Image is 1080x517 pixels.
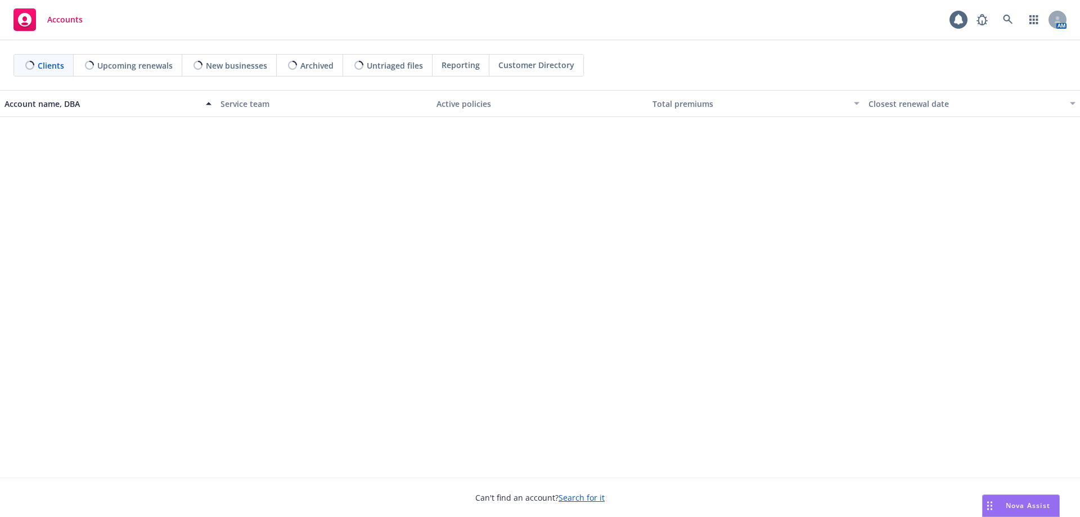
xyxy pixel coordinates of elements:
button: Closest renewal date [864,90,1080,117]
a: Report a Bug [971,8,993,31]
span: Archived [300,60,334,71]
span: Customer Directory [498,59,574,71]
a: Accounts [9,4,87,35]
div: Total premiums [652,98,847,110]
button: Total premiums [648,90,864,117]
span: Nova Assist [1006,501,1050,510]
span: Can't find an account? [475,492,605,503]
span: Upcoming renewals [97,60,173,71]
button: Nova Assist [982,494,1060,517]
a: Switch app [1023,8,1045,31]
button: Service team [216,90,432,117]
div: Service team [220,98,427,110]
span: Accounts [47,15,83,24]
span: Clients [38,60,64,71]
a: Search for it [559,492,605,503]
span: Untriaged files [367,60,423,71]
div: Account name, DBA [4,98,199,110]
span: Reporting [442,59,480,71]
a: Search [997,8,1019,31]
div: Active policies [436,98,643,110]
span: New businesses [206,60,267,71]
div: Closest renewal date [868,98,1063,110]
div: Drag to move [983,495,997,516]
button: Active policies [432,90,648,117]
